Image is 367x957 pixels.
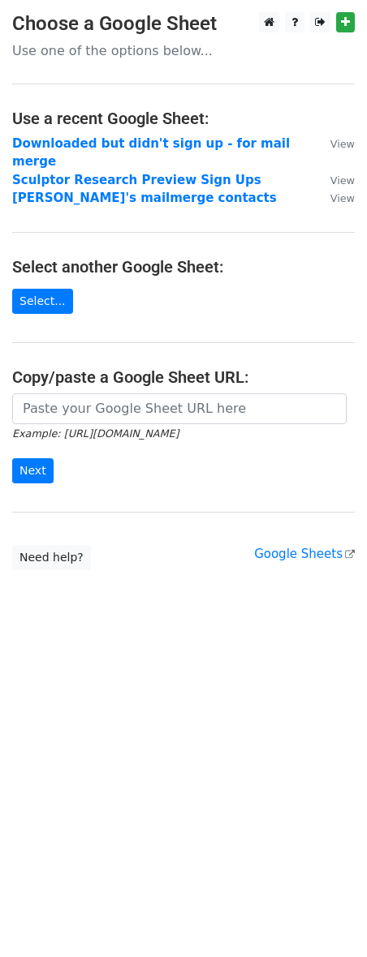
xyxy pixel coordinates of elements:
p: Use one of the options below... [12,42,355,59]
input: Paste your Google Sheet URL here [12,393,347,424]
a: Downloaded but didn't sign up - for mail merge [12,136,290,170]
a: View [314,136,355,151]
a: View [314,191,355,205]
a: View [314,173,355,187]
a: Need help? [12,545,91,570]
small: View [330,138,355,150]
input: Next [12,458,54,483]
small: Example: [URL][DOMAIN_NAME] [12,427,179,440]
h4: Use a recent Google Sheet: [12,109,355,128]
h4: Select another Google Sheet: [12,257,355,277]
iframe: Chat Widget [286,879,367,957]
a: Google Sheets [254,547,355,561]
h3: Choose a Google Sheet [12,12,355,36]
a: [PERSON_NAME]'s mailmerge contacts [12,191,277,205]
a: Sculptor Research Preview Sign Ups [12,173,261,187]
a: Select... [12,289,73,314]
small: View [330,192,355,204]
small: View [330,174,355,187]
h4: Copy/paste a Google Sheet URL: [12,367,355,387]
